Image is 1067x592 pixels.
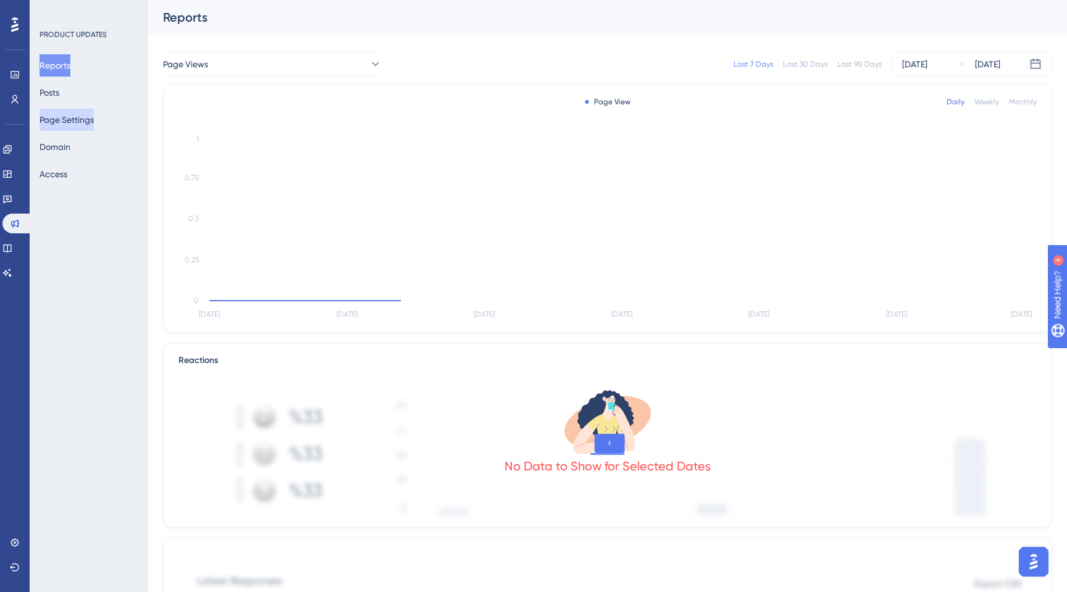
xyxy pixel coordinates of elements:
div: No Data to Show for Selected Dates [504,457,711,475]
div: Last 30 Days [783,59,827,69]
div: Last 7 Days [734,59,773,69]
div: 4 [86,6,90,16]
tspan: [DATE] [474,310,495,319]
button: Reports [40,54,70,77]
tspan: [DATE] [748,310,769,319]
button: Posts [40,81,59,104]
div: Page View [585,97,630,107]
tspan: 0 [194,296,199,305]
div: Reactions [178,353,1037,368]
tspan: 0.25 [185,256,199,264]
div: Monthly [1009,97,1037,107]
div: Weekly [974,97,999,107]
tspan: 0.5 [188,214,199,223]
tspan: [DATE] [1011,310,1032,319]
tspan: [DATE] [199,310,220,319]
tspan: [DATE] [337,310,358,319]
div: [DATE] [902,57,927,72]
tspan: 1 [196,135,199,144]
tspan: [DATE] [886,310,907,319]
button: Domain [40,136,70,158]
div: PRODUCT UPDATES [40,30,107,40]
span: Page Views [163,57,208,72]
button: Access [40,163,67,185]
tspan: [DATE] [611,310,632,319]
div: Daily [947,97,964,107]
button: Page Views [163,52,382,77]
span: Need Help? [29,3,77,18]
button: Page Settings [40,109,94,131]
div: Reports [163,9,1021,26]
iframe: UserGuiding AI Assistant Launcher [1015,543,1052,580]
div: Last 90 Days [837,59,882,69]
div: [DATE] [975,57,1000,72]
tspan: 0.75 [185,173,199,182]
